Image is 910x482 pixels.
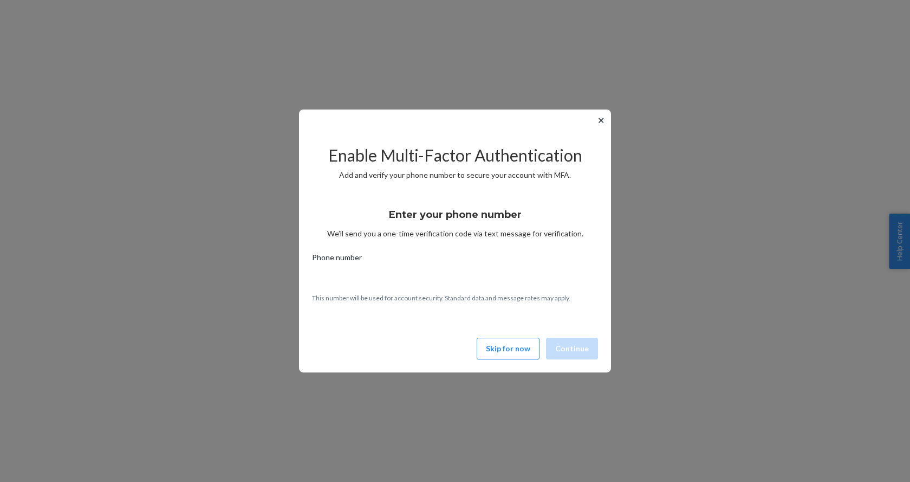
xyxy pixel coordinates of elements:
[595,114,607,127] button: ✕
[312,170,598,181] p: Add and verify your phone number to secure your account with MFA.
[312,293,598,303] p: This number will be used for account security. Standard data and message rates may apply.
[312,252,362,267] span: Phone number
[546,338,598,359] button: Continue
[477,338,539,359] button: Skip for now
[312,146,598,164] h2: Enable Multi-Factor Authentication
[389,208,522,222] h3: Enter your phone number
[312,199,598,239] div: We’ll send you a one-time verification code via text message for verification.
